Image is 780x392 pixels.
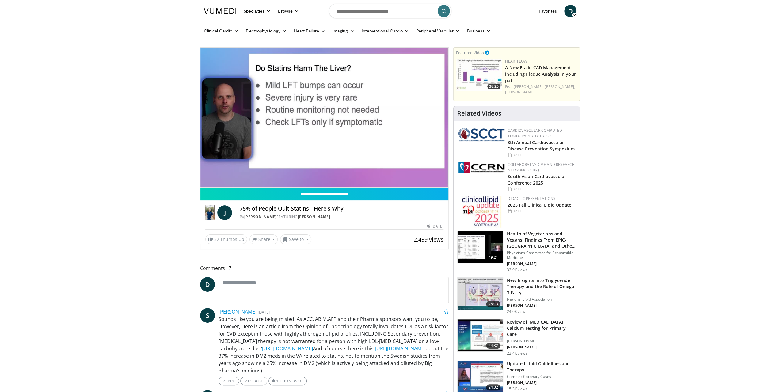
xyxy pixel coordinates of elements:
a: [PERSON_NAME] [298,214,330,219]
p: [PERSON_NAME] [507,261,576,266]
a: Collaborative CME and Research Network (CCRN) [508,162,575,173]
a: [PERSON_NAME] [244,214,276,219]
div: [DATE] [508,208,575,214]
button: Share [249,234,278,244]
h4: 75% of People Quit Statins - Here's Why [239,205,443,212]
a: Cardiovascular Computed Tomography TV by SCCT [508,128,562,139]
a: S [200,308,215,323]
a: Clinical Cardio [200,25,242,37]
p: [PERSON_NAME] [507,345,576,350]
a: [PERSON_NAME], [545,84,575,89]
a: [PERSON_NAME] [219,308,257,315]
a: Specialties [240,5,275,17]
span: 2,439 views [414,236,443,243]
a: 8th Annual Cardiovascular Disease Prevention Symposium [508,139,575,152]
a: 52 Thumbs Up [205,234,247,244]
a: 28:13 New Insights into Triglyceride Therapy and the Role of Omega-3 Fatty… National Lipid Associ... [457,277,576,314]
div: [DATE] [427,224,443,229]
h3: Health of Vegetarians and Vegans: Findings From EPIC-[GEOGRAPHIC_DATA] and Othe… [507,231,576,249]
a: Favorites [535,5,561,17]
span: 1 [276,379,279,383]
a: South Asian Cardiovascular Conference 2025 [508,173,566,186]
small: [DATE] [258,309,270,315]
p: [PERSON_NAME] [507,303,576,308]
a: Heart Failure [290,25,329,37]
a: Interventional Cardio [358,25,413,37]
div: [DATE] [508,152,575,158]
span: 52 [214,236,219,242]
a: 24:32 Review of [MEDICAL_DATA] Calcium Testing for Primary Care [PERSON_NAME] [PERSON_NAME] 22.4K... [457,319,576,356]
p: Complex Coronary Cases [507,374,576,379]
p: [PERSON_NAME] [507,380,576,385]
span: 24:02 [486,384,501,390]
img: 606f2b51-b844-428b-aa21-8c0c72d5a896.150x105_q85_crop-smart_upscale.jpg [458,231,503,263]
a: [PERSON_NAME], [514,84,544,89]
a: [URL][DOMAIN_NAME] [262,345,313,352]
a: Imaging [329,25,358,37]
div: Feat. [505,84,577,95]
p: National Lipid Association [507,297,576,302]
a: J [217,205,232,220]
p: [PERSON_NAME] [507,339,576,344]
a: D [564,5,576,17]
a: [PERSON_NAME] [505,89,534,95]
a: D [200,277,215,292]
a: Reply [219,377,239,385]
a: [URL][DOMAIN_NAME] [375,345,426,352]
a: 38:20 [456,59,502,91]
a: 2025 Fall Clinical Lipid Update [508,202,571,208]
p: 15.3K views [507,386,527,391]
a: Heartflow [505,59,527,64]
h4: Related Videos [457,110,501,117]
div: By FEATURING [239,214,443,220]
a: A New Era in CAD Management - including Plaque Analysis in your pati… [505,65,576,83]
img: Dr. Jordan Rennicke [205,205,215,220]
img: 51a70120-4f25-49cc-93a4-67582377e75f.png.150x105_q85_autocrop_double_scale_upscale_version-0.2.png [458,128,504,141]
h3: Updated Lipid Guidelines and Therapy [507,361,576,373]
img: a04ee3ba-8487-4636-b0fb-5e8d268f3737.png.150x105_q85_autocrop_double_scale_upscale_version-0.2.png [458,162,504,173]
div: Didactic Presentations [508,196,575,201]
img: 45ea033d-f728-4586-a1ce-38957b05c09e.150x105_q85_crop-smart_upscale.jpg [458,278,503,310]
span: 38:20 [487,84,500,89]
a: 49:21 Health of Vegetarians and Vegans: Findings From EPIC-[GEOGRAPHIC_DATA] and Othe… Physicians... [457,231,576,272]
p: 24.0K views [507,309,527,314]
h3: New Insights into Triglyceride Therapy and the Role of Omega-3 Fatty… [507,277,576,296]
img: VuMedi Logo [204,8,236,14]
p: Physicians Committee for Responsible Medicine [507,250,576,260]
a: Peripheral Vascular [413,25,463,37]
img: f4af32e0-a3f3-4dd9-8ed6-e543ca885e6d.150x105_q85_crop-smart_upscale.jpg [458,319,503,351]
h3: Review of [MEDICAL_DATA] Calcium Testing for Primary Care [507,319,576,337]
p: Sounds like you are being misled. As ACC, ABIM,AFP and their Pharma sponsors want you to be, Howe... [219,315,449,374]
a: 1 Thumbs Up [268,377,307,385]
span: 28:13 [486,301,501,307]
p: 32.9K views [507,268,527,272]
span: Comments 7 [200,264,449,272]
input: Search topics, interventions [329,4,451,18]
img: d65bce67-f81a-47c5-b47d-7b8806b59ca8.jpg.150x105_q85_autocrop_double_scale_upscale_version-0.2.jpg [462,196,501,228]
button: Save to [280,234,311,244]
a: Electrophysiology [242,25,290,37]
div: [DATE] [508,186,575,192]
span: 24:32 [486,343,501,349]
a: Business [463,25,494,37]
p: 22.4K views [507,351,527,356]
video-js: Video Player [200,48,449,188]
a: Browse [274,5,302,17]
a: Message [240,377,267,385]
img: 738d0e2d-290f-4d89-8861-908fb8b721dc.150x105_q85_crop-smart_upscale.jpg [456,59,502,91]
span: 49:21 [486,254,501,261]
small: Featured Video [456,50,484,55]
